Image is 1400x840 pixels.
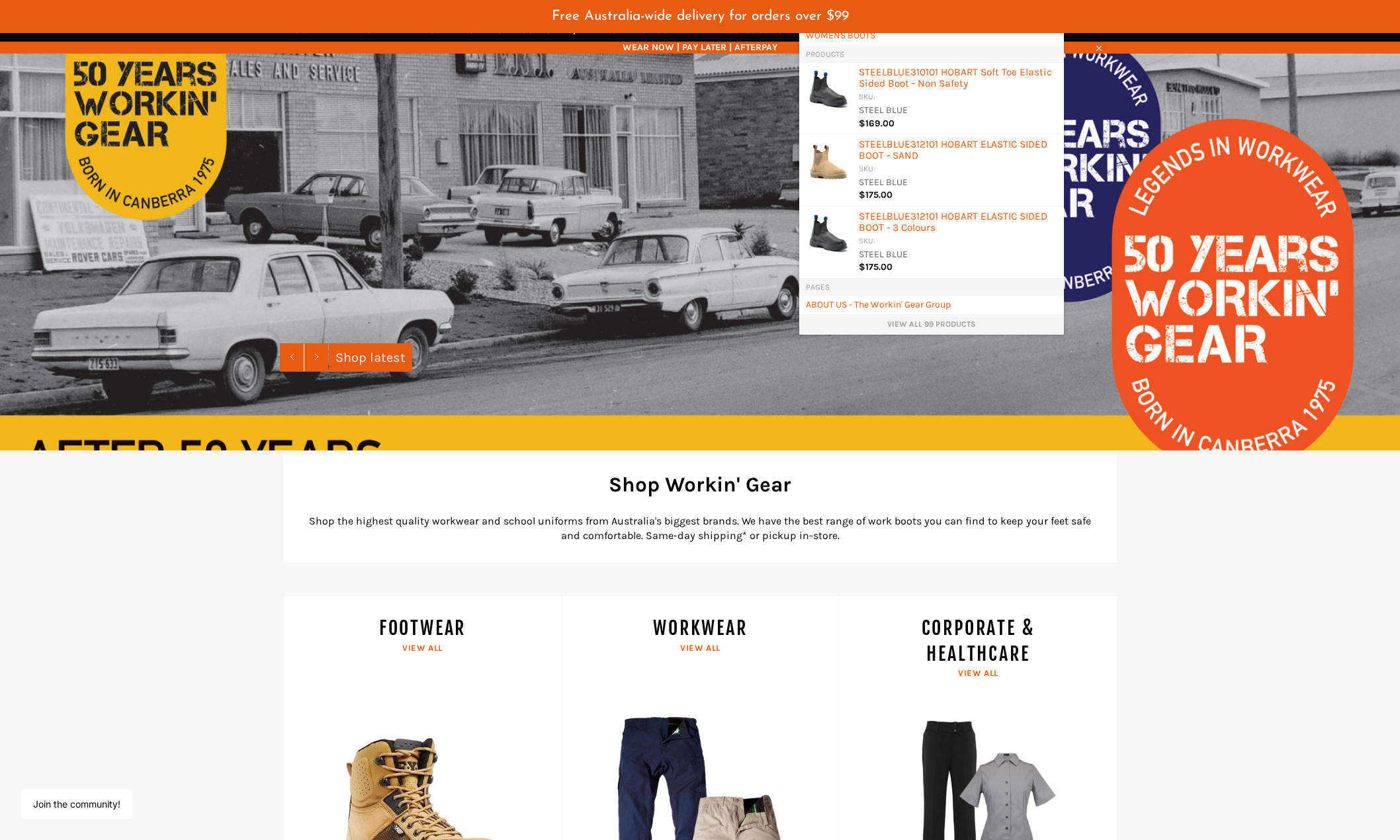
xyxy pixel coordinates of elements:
[806,213,852,254] img: Black_200x.png
[859,139,1057,163] div: STEEL 312101 HOBART ELASTIC SIDED BOOT - SAND
[799,134,1064,206] li: Products: STEEL BLUE 312101 HOBART ELASTIC SIDED BOOT - SAND
[859,67,1057,91] div: STEEL 310101 HOBART Soft Toe Elastic Sided Boot - Non Safety
[799,295,1064,314] li: Pages: ABOUT US - The Workin' Gear Group
[859,118,895,129] span: $169.00
[33,798,120,810] button: Join the community!
[859,189,893,200] span: $175.00
[799,314,1064,335] li: View All
[859,163,1057,176] div: SKU:
[887,210,910,222] b: BLUE
[799,46,1064,63] li: Products
[329,343,412,372] a: Shop latest
[303,470,1097,499] h2: Shop Workin' Gear
[887,138,910,150] b: BLUE
[887,66,910,78] b: BLUE
[303,514,1097,543] p: Shop the highest quality workwear and school uniforms from Australia's biggest brands. We have th...
[283,41,1117,54] span: WEAR NOW | PAY LATER | AFTERPAY
[859,104,1057,118] div: STEEL BLUE
[859,176,1057,190] div: STEEL BLUE
[859,211,1057,235] div: STEEL 312101 HOBART ELASTIC SIDED BOOT - 3 Colours
[799,62,1064,134] li: Products: STEEL BLUE 310101 HOBART Soft Toe Elastic Sided Boot - Non Safety
[806,141,852,183] img: SAND2_200x.png
[806,298,1057,311] a: ABOUT US - The Workin' Gear Group
[806,69,852,110] img: Black_3fbd0ae8-4f0a-4f2e-b11a-01b63b4ae5c7_200x.png
[799,206,1064,278] li: Products: STEEL BLUE 312101 HOBART ELASTIC SIDED BOOT - 3 Colours
[799,29,1064,45] li: Collections: WOMENS BOOTS
[799,278,1064,296] li: Pages
[859,248,1057,262] div: STEEL BLUE
[806,319,1057,330] a: View all 99 products
[552,9,849,23] span: Free Australia-wide delivery for orders over $99
[859,261,893,273] span: $175.00
[859,235,1057,248] div: SKU:
[806,29,1057,42] a: WOMENS BOOTS
[859,91,1057,104] div: SKU:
